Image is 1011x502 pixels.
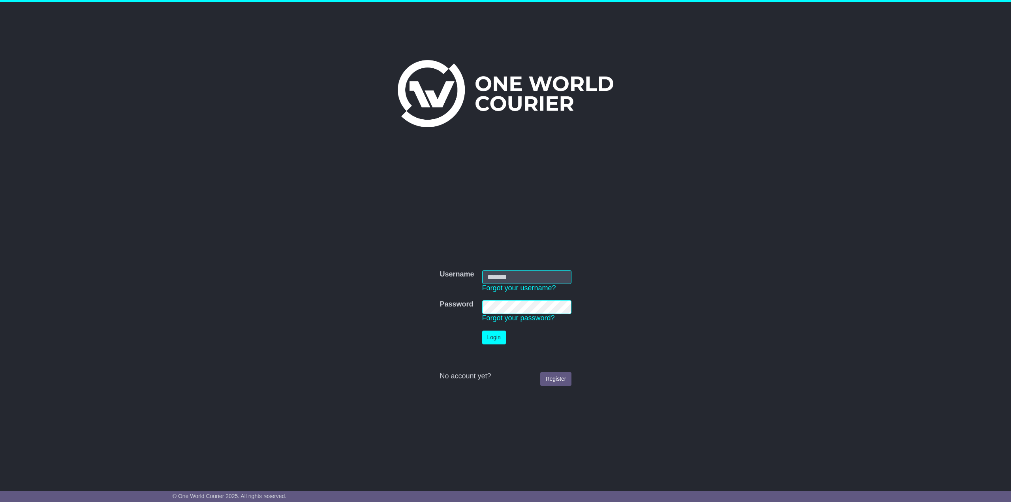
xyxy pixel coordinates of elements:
[173,493,287,499] span: © One World Courier 2025. All rights reserved.
[540,372,571,386] a: Register
[398,60,613,127] img: One World
[482,331,506,344] button: Login
[482,284,556,292] a: Forgot your username?
[482,314,555,322] a: Forgot your password?
[440,300,473,309] label: Password
[440,270,474,279] label: Username
[440,372,571,381] div: No account yet?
